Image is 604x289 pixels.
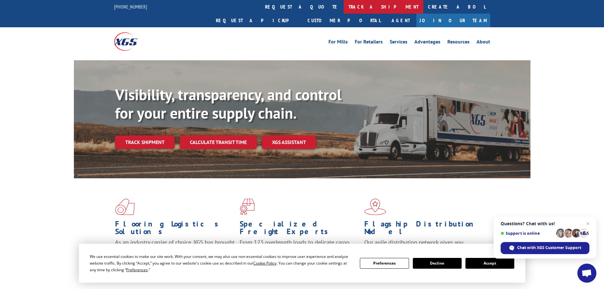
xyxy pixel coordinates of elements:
button: Decline [413,258,462,269]
h1: Flagship Distribution Model [364,220,484,239]
span: Our agile distribution network gives you nationwide inventory management on demand. [364,239,481,253]
span: Support is online [501,231,554,236]
a: For Mills [328,39,348,46]
a: Calculate transit time [180,135,257,149]
div: We use essential cookies to make our site work. With your consent, we may also use non-essential ... [90,253,352,273]
span: Chat with XGS Customer Support [501,242,589,254]
span: Preferences [126,267,148,273]
a: Resources [447,39,470,46]
span: Chat with XGS Customer Support [517,245,581,251]
button: Preferences [360,258,409,269]
a: Track shipment [115,135,175,149]
h1: Specialized Freight Experts [240,220,360,239]
b: Visibility, transparency, and control for your entire supply chain. [115,85,341,123]
p: From 123 overlength loads to delicate cargo, our experienced staff knows the best way to move you... [240,239,360,267]
a: XGS ASSISTANT [262,135,316,149]
a: About [477,39,490,46]
button: Accept [465,258,514,269]
div: Cookie Consent Prompt [79,244,525,283]
a: Request a pickup [211,14,303,27]
a: Services [390,39,407,46]
a: Open chat [577,264,596,283]
img: xgs-icon-focused-on-flooring-red [240,199,255,215]
span: Questions? Chat with us! [501,221,589,226]
span: Cookie Policy [253,260,276,266]
a: Customer Portal [303,14,385,27]
a: Join Our Team [416,14,490,27]
span: As an industry carrier of choice, XGS has brought innovation and dedication to flooring logistics... [115,239,235,261]
a: Agent [385,14,416,27]
a: For Retailers [355,39,383,46]
h1: Flooring Logistics Solutions [115,220,235,239]
a: [PHONE_NUMBER] [114,3,147,10]
img: xgs-icon-flagship-distribution-model-red [364,199,386,215]
img: xgs-icon-total-supply-chain-intelligence-red [115,199,135,215]
a: Advantages [414,39,440,46]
